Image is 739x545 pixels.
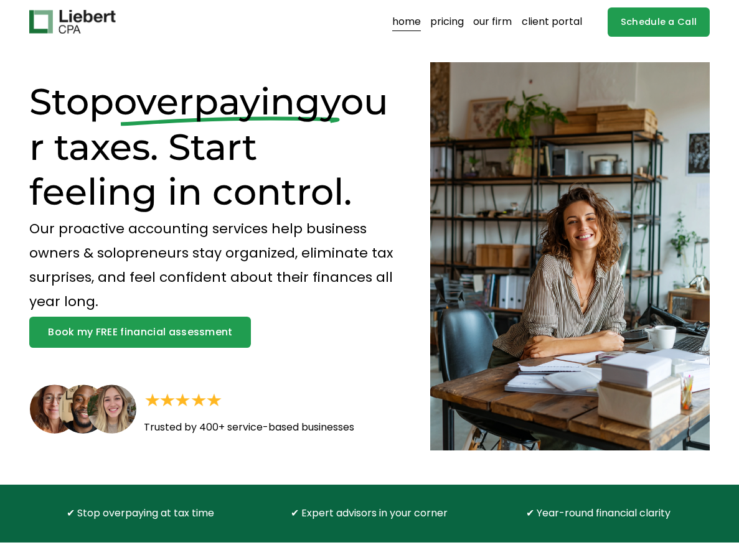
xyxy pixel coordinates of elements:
[473,12,512,32] a: our firm
[392,12,421,32] a: home
[287,505,452,523] p: ✔ Expert advisors in your corner
[430,12,464,32] a: pricing
[608,7,709,37] a: Schedule a Call
[29,79,394,214] h1: Stop your taxes. Start feeling in control.
[58,505,223,523] p: ✔ Stop overpaying at tax time
[29,217,394,314] p: Our proactive accounting services help business owners & solopreneurs stay organized, eliminate t...
[144,419,365,437] p: Trusted by 400+ service-based businesses
[114,79,321,124] span: overpaying
[29,10,115,34] img: Liebert CPA
[516,505,681,523] p: ✔ Year-round financial clarity
[29,317,251,348] a: Book my FREE financial assessment
[522,12,582,32] a: client portal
